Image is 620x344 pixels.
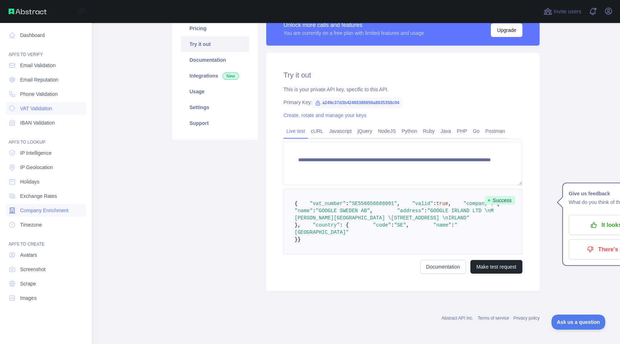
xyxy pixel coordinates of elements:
[375,125,399,137] a: NodeJS
[354,125,375,137] a: jQuery
[20,192,57,200] span: Exchange Rates
[420,260,466,274] a: Documentation
[283,86,522,93] div: This is your private API key, specific to this API.
[181,115,249,131] a: Support
[313,222,340,228] span: "country"
[448,201,451,206] span: ,
[316,208,370,214] span: "GOOGLE SWEDEN AB"
[483,125,508,137] a: Postman
[412,201,433,206] span: "valid"
[295,222,301,228] span: },
[551,315,606,330] iframe: Toggle Customer Support
[6,277,86,290] a: Scrape
[181,84,249,99] a: Usage
[283,125,308,137] a: Live test
[20,266,46,273] span: Screenshot
[6,218,86,231] a: Timezone
[420,125,438,137] a: Ruby
[6,73,86,86] a: Email Reputation
[436,201,448,206] span: true
[6,190,86,203] a: Exchange Rates
[308,125,326,137] a: cURL
[283,112,366,118] a: Create, rotate and manage your keys
[399,125,420,137] a: Python
[554,8,581,16] span: Invite users
[20,62,56,69] span: Email Validation
[6,59,86,72] a: Email Validation
[478,316,509,321] a: Terms of service
[297,237,300,242] span: }
[181,68,249,84] a: Integrations New
[6,29,86,42] a: Dashboard
[6,131,86,145] div: API'S TO LOOKUP
[20,90,58,98] span: Phone Validation
[181,52,249,68] a: Documentation
[433,201,436,206] span: :
[433,222,451,228] span: "name"
[346,201,349,206] span: :
[20,207,69,214] span: Company Enrichment
[283,21,424,29] div: Unlock more calls and features
[326,125,354,137] a: Javascript
[20,149,52,157] span: IP Intelligence
[312,97,402,108] span: a249c37d3b42465386956a8635358c04
[391,222,394,228] span: :
[181,99,249,115] a: Settings
[485,196,515,205] span: Success
[222,73,239,80] span: New
[20,221,42,228] span: Timezone
[340,222,349,228] span: : {
[6,204,86,217] a: Company Enrichment
[181,36,249,52] a: Try it out
[406,222,409,228] span: ,
[6,102,86,115] a: VAT Validation
[454,125,470,137] a: PHP
[397,201,400,206] span: ,
[373,222,391,228] span: "code"
[349,201,397,206] span: "SE556656688001"
[491,23,522,37] button: Upgrade
[20,105,52,112] span: VAT Validation
[20,251,37,259] span: Avatars
[181,20,249,36] a: Pricing
[283,29,424,37] div: You are currently on a free plan with limited features and usage
[6,116,86,129] a: IBAN Validation
[451,222,454,228] span: :
[6,248,86,261] a: Avatars
[283,70,522,80] h2: Try it out
[6,292,86,305] a: Images
[394,222,406,228] span: "SE"
[442,316,474,321] a: Abstract API Inc.
[295,201,297,206] span: {
[283,99,522,106] div: Primary Key:
[295,237,297,242] span: }
[397,208,424,214] span: "address"
[6,161,86,174] a: IP Geolocation
[9,9,47,14] img: Abstract API
[370,208,373,214] span: ,
[295,208,313,214] span: "name"
[464,201,491,206] span: "company"
[438,125,454,137] a: Java
[6,175,86,188] a: Holidays
[470,260,522,274] button: Make test request
[20,76,58,83] span: Email Reputation
[6,88,86,101] a: Phone Validation
[313,208,315,214] span: :
[424,208,427,214] span: :
[6,263,86,276] a: Screenshot
[310,201,346,206] span: "vat_number"
[6,43,86,57] div: API'S TO VERIFY
[6,147,86,159] a: IP Intelligence
[20,119,55,126] span: IBAN Validation
[470,125,483,137] a: Go
[6,233,86,247] div: API'S TO CREATE
[20,280,36,287] span: Scrape
[513,316,540,321] a: Privacy policy
[20,164,53,171] span: IP Geolocation
[20,294,37,302] span: Images
[542,6,583,17] button: Invite users
[20,178,39,185] span: Holidays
